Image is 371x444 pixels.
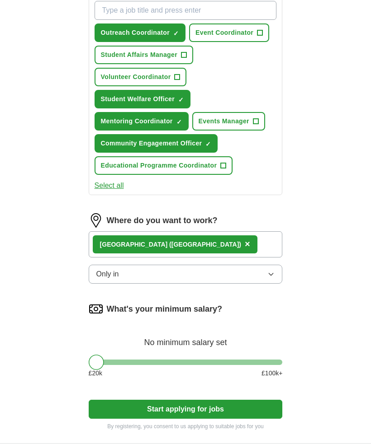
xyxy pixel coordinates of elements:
[95,134,218,153] button: Community Engagement Officer✓
[205,140,211,148] span: ✓
[95,1,277,20] input: Type a job title and press enter
[95,90,190,108] button: Student Welfare Officer✓
[176,118,182,126] span: ✓
[89,327,283,349] div: No minimum salary set
[89,369,102,378] span: £ 20 k
[100,241,168,248] strong: [GEOGRAPHIC_DATA]
[89,213,103,228] img: location.png
[95,23,185,42] button: Outreach Coordinator✓
[262,369,282,378] span: £ 100 k+
[101,139,202,148] span: Community Engagement Officer
[173,30,179,37] span: ✓
[189,23,269,42] button: Event Coordinator
[89,265,283,284] button: Only in
[192,112,265,131] button: Events Manager
[89,422,283,430] p: By registering, you consent to us applying to suitable jobs for you
[95,46,193,64] button: Student Affairs Manager
[178,96,184,103] span: ✓
[95,180,124,191] button: Select all
[199,117,249,126] span: Events Manager
[95,112,189,131] button: Mentoring Coordinator✓
[101,72,171,82] span: Volunteer Coordinator
[101,94,175,104] span: Student Welfare Officer
[101,50,177,60] span: Student Affairs Manager
[95,68,187,86] button: Volunteer Coordinator
[169,241,241,248] span: ([GEOGRAPHIC_DATA])
[89,302,103,316] img: salary.png
[101,161,217,170] span: Educational Programme Coordinator
[195,28,253,37] span: Event Coordinator
[245,238,250,251] button: ×
[95,156,233,175] button: Educational Programme Coordinator
[96,269,119,280] span: Only in
[89,400,283,419] button: Start applying for jobs
[101,117,173,126] span: Mentoring Coordinator
[107,303,222,315] label: What's your minimum salary?
[107,215,218,227] label: Where do you want to work?
[101,28,170,37] span: Outreach Coordinator
[245,239,250,249] span: ×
